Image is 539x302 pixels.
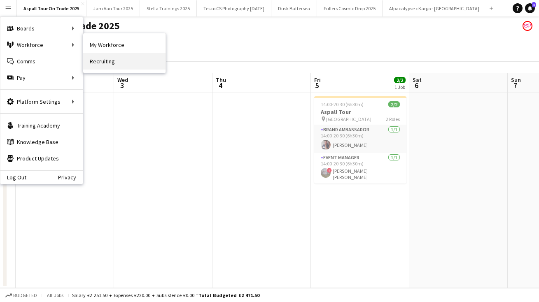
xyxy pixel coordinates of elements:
span: Thu [216,76,226,84]
a: Training Academy [0,117,83,134]
a: Comms [0,53,83,70]
span: [GEOGRAPHIC_DATA] [326,116,371,122]
span: 5 [313,81,321,90]
span: Sat [413,76,422,84]
span: Wed [117,76,128,84]
span: 14:00-20:30 (6h30m) [321,101,364,107]
span: Fri [314,76,321,84]
div: 1 Job [394,84,405,90]
div: Salary £2 251.50 + Expenses £220.00 + Subsistence £0.00 = [72,292,259,298]
a: Privacy [58,174,83,181]
span: Sun [511,76,521,84]
app-user-avatar: Soozy Peters [523,21,532,31]
a: Log Out [0,174,26,181]
button: Aspall Tour On Trade 2025 [17,0,86,16]
span: 4 [215,81,226,90]
span: Total Budgeted £2 471.50 [198,292,259,298]
app-card-role: Brand Ambassador1/114:00-20:30 (6h30m)[PERSON_NAME] [314,125,406,153]
button: Budgeted [4,291,38,300]
a: My Workforce [83,37,166,53]
button: Stella Trainings 2025 [140,0,197,16]
div: Pay [0,70,83,86]
a: Product Updates [0,150,83,167]
a: Recruiting [83,53,166,70]
button: Tesco CS Photography [DATE] [197,0,271,16]
div: Boards [0,20,83,37]
span: ! [327,168,332,173]
span: 7 [510,81,521,90]
span: All jobs [45,292,65,298]
app-card-role: Event Manager1/114:00-20:30 (6h30m)![PERSON_NAME] [PERSON_NAME] [314,153,406,184]
span: 3 [116,81,128,90]
div: Platform Settings [0,93,83,110]
div: Workforce [0,37,83,53]
span: Budgeted [13,293,37,298]
span: 2/2 [388,101,400,107]
a: Knowledge Base [0,134,83,150]
span: 6 [411,81,422,90]
button: Dusk Battersea [271,0,317,16]
h3: Aspall Tour [314,108,406,116]
span: 1 [532,2,536,7]
button: Jam Van Tour 2025 [86,0,140,16]
button: Fullers Cosmic Drop 2025 [317,0,383,16]
span: 2/2 [394,77,406,83]
app-job-card: 14:00-20:30 (6h30m)2/2Aspall Tour [GEOGRAPHIC_DATA]2 RolesBrand Ambassador1/114:00-20:30 (6h30m)[... [314,96,406,184]
span: 2 Roles [386,116,400,122]
a: 1 [525,3,535,13]
button: Alpacalypse x Kargo - [GEOGRAPHIC_DATA] [383,0,486,16]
